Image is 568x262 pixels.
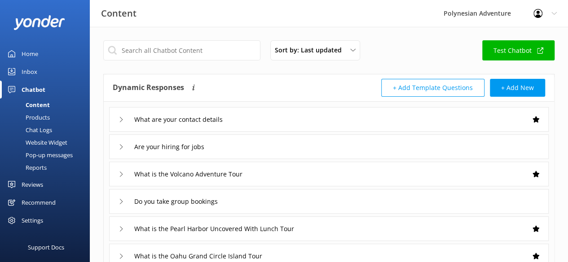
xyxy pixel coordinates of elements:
[13,15,65,30] img: yonder-white-logo.png
[5,111,90,124] a: Products
[5,149,73,161] div: Pop-up messages
[5,111,50,124] div: Products
[482,40,555,60] a: Test Chatbot
[22,176,43,193] div: Reviews
[5,99,50,111] div: Content
[5,161,47,174] div: Reports
[5,149,90,161] a: Pop-up messages
[22,63,37,81] div: Inbox
[5,124,90,136] a: Chat Logs
[5,161,90,174] a: Reports
[490,79,545,97] button: + Add New
[101,6,136,21] h3: Content
[28,238,64,256] div: Support Docs
[381,79,484,97] button: + Add Template Questions
[113,79,184,97] h4: Dynamic Responses
[5,99,90,111] a: Content
[5,124,52,136] div: Chat Logs
[5,136,90,149] a: Website Widget
[22,193,56,211] div: Recommend
[5,136,67,149] div: Website Widget
[275,45,347,55] span: Sort by: Last updated
[22,211,43,229] div: Settings
[103,40,260,60] input: Search all Chatbot Content
[22,45,38,63] div: Home
[22,81,45,99] div: Chatbot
